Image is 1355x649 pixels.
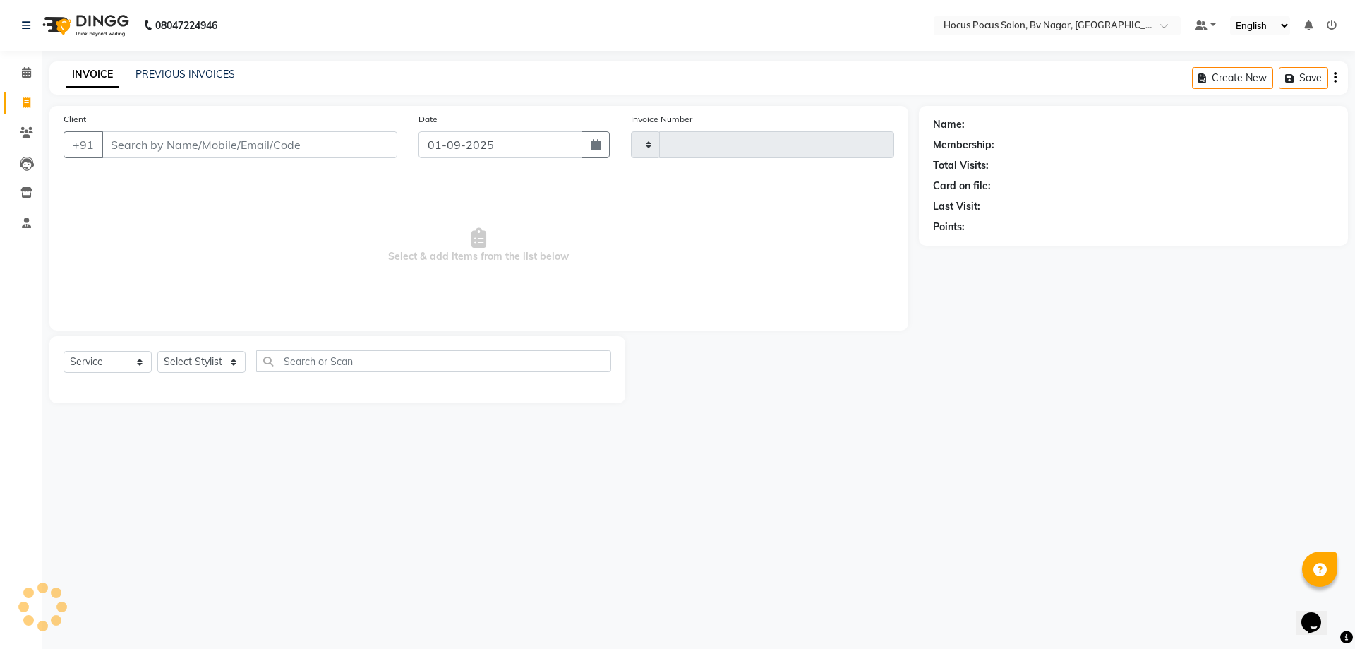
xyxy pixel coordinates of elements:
[64,175,894,316] span: Select & add items from the list below
[933,220,965,234] div: Points:
[66,62,119,88] a: INVOICE
[64,131,103,158] button: +91
[933,179,991,193] div: Card on file:
[933,199,980,214] div: Last Visit:
[418,113,438,126] label: Date
[631,113,692,126] label: Invoice Number
[933,138,994,153] div: Membership:
[155,6,217,45] b: 08047224946
[36,6,133,45] img: logo
[1192,67,1273,89] button: Create New
[135,68,235,81] a: PREVIOUS INVOICES
[102,131,397,158] input: Search by Name/Mobile/Email/Code
[256,350,611,372] input: Search or Scan
[1296,593,1341,635] iframe: chat widget
[933,117,965,132] div: Name:
[64,113,86,126] label: Client
[1279,67,1328,89] button: Save
[933,158,989,173] div: Total Visits:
